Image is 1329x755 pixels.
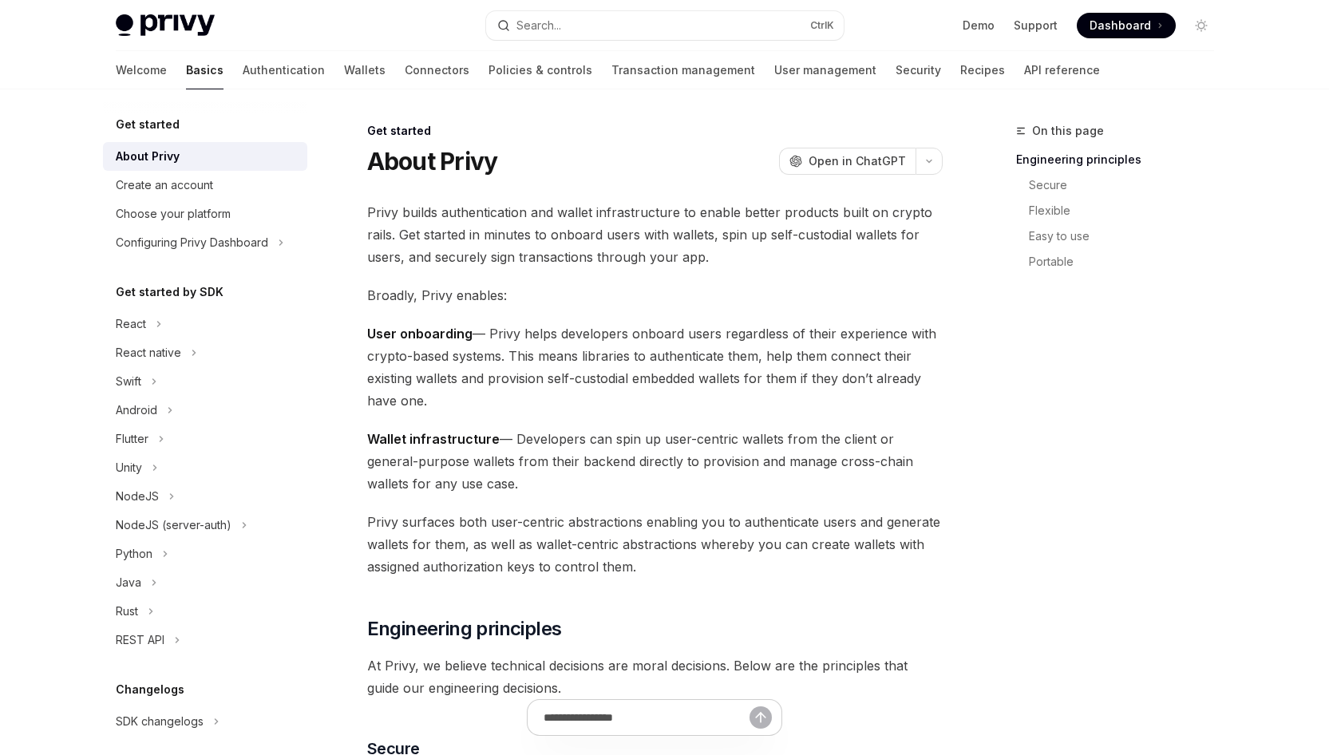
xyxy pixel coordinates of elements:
div: About Privy [116,147,180,166]
div: Get started [367,123,943,139]
span: Privy builds authentication and wallet infrastructure to enable better products built on crypto r... [367,201,943,268]
button: Toggle Unity section [103,453,307,482]
button: Toggle Rust section [103,597,307,626]
span: On this page [1032,121,1104,140]
span: Dashboard [1090,18,1151,34]
div: REST API [116,630,164,650]
span: — Privy helps developers onboard users regardless of their experience with crypto-based systems. ... [367,322,943,412]
input: Ask a question... [544,700,750,735]
button: Toggle dark mode [1189,13,1214,38]
div: Python [116,544,152,563]
span: Privy surfaces both user-centric abstractions enabling you to authenticate users and generate wal... [367,511,943,578]
button: Toggle React native section [103,338,307,367]
div: Unity [116,458,142,477]
a: Authentication [243,51,325,89]
button: Toggle Python section [103,540,307,568]
span: Broadly, Privy enables: [367,284,943,306]
a: Security [896,51,941,89]
button: Toggle SDK changelogs section [103,707,307,736]
h5: Get started [116,115,180,134]
button: Toggle Swift section [103,367,307,396]
button: Toggle REST API section [103,626,307,654]
a: Demo [963,18,995,34]
a: Recipes [960,51,1005,89]
img: light logo [116,14,215,37]
button: Toggle Configuring Privy Dashboard section [103,228,307,257]
div: React native [116,343,181,362]
button: Toggle Flutter section [103,425,307,453]
a: About Privy [103,142,307,171]
div: Flutter [116,429,148,449]
button: Open in ChatGPT [779,148,916,175]
span: Open in ChatGPT [809,153,906,169]
a: Transaction management [611,51,755,89]
a: Portable [1016,249,1227,275]
div: Java [116,573,141,592]
button: Open search [486,11,844,40]
a: Welcome [116,51,167,89]
div: Swift [116,372,141,391]
div: Create an account [116,176,213,195]
div: Configuring Privy Dashboard [116,233,268,252]
strong: Wallet infrastructure [367,431,500,447]
span: At Privy, we believe technical decisions are moral decisions. Below are the principles that guide... [367,654,943,699]
strong: User onboarding [367,326,473,342]
div: Choose your platform [116,204,231,223]
span: — Developers can spin up user-centric wallets from the client or general-purpose wallets from the... [367,428,943,495]
button: Toggle NodeJS (server-auth) section [103,511,307,540]
a: Support [1014,18,1058,34]
div: React [116,314,146,334]
a: Dashboard [1077,13,1176,38]
a: Easy to use [1016,223,1227,249]
button: Toggle React section [103,310,307,338]
a: Choose your platform [103,200,307,228]
div: NodeJS [116,487,159,506]
button: Send message [750,706,772,729]
h5: Get started by SDK [116,283,223,302]
a: Engineering principles [1016,147,1227,172]
button: Toggle NodeJS section [103,482,307,511]
h1: About Privy [367,147,498,176]
a: User management [774,51,876,89]
a: Wallets [344,51,386,89]
a: Create an account [103,171,307,200]
button: Toggle Java section [103,568,307,597]
button: Toggle Android section [103,396,307,425]
div: NodeJS (server-auth) [116,516,231,535]
a: Basics [186,51,223,89]
div: SDK changelogs [116,712,204,731]
a: Flexible [1016,198,1227,223]
div: Android [116,401,157,420]
a: Policies & controls [488,51,592,89]
h5: Changelogs [116,680,184,699]
a: Connectors [405,51,469,89]
a: Secure [1016,172,1227,198]
span: Engineering principles [367,616,562,642]
a: API reference [1024,51,1100,89]
div: Search... [516,16,561,35]
div: Rust [116,602,138,621]
span: Ctrl K [810,19,834,32]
